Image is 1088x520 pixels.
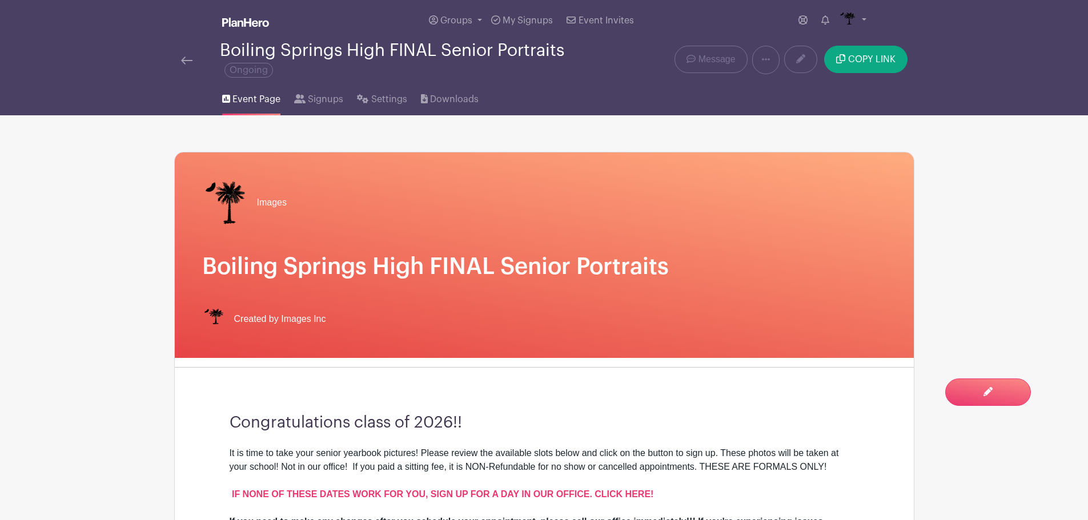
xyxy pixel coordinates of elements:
[371,92,407,106] span: Settings
[838,11,857,30] img: IMAGES%20logo%20transparenT%20PNG%20s.png
[232,92,280,106] span: Event Page
[257,196,287,209] span: Images
[222,79,280,115] a: Event Page
[232,489,653,499] a: IF NONE OF THESE DATES WORK FOR YOU, SIGN UP FOR A DAY IN OUR OFFICE. CLICK HERE!
[357,79,407,115] a: Settings
[222,18,269,27] img: logo_white-6c42ec7e38ccf1d336a20a19083b03d10ae64f83f12c07503d8b9e83406b4c7d.svg
[421,79,479,115] a: Downloads
[698,53,736,66] span: Message
[234,312,326,326] span: Created by Images Inc
[220,41,590,79] div: Boiling Springs High FINAL Senior Portraits
[308,92,343,106] span: Signups
[202,308,225,330] img: IMAGES%20logo%20transparenT%20PNG%20s.png
[579,16,634,25] span: Event Invites
[503,16,553,25] span: My Signups
[824,46,907,73] button: COPY LINK
[224,63,273,78] span: Ongoing
[230,413,859,433] h3: Congratulations class of 2026!!
[202,253,886,280] h1: Boiling Springs High FINAL Senior Portraits
[440,16,472,25] span: Groups
[230,446,859,515] div: It is time to take your senior yearbook pictures! Please review the available slots below and cli...
[675,46,747,73] a: Message
[202,180,248,225] img: IMAGES%20logo%20transparenT%20PNG%20s.png
[181,57,192,65] img: back-arrow-29a5d9b10d5bd6ae65dc969a981735edf675c4d7a1fe02e03b50dbd4ba3cdb55.svg
[848,55,896,64] span: COPY LINK
[294,79,343,115] a: Signups
[430,92,479,106] span: Downloads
